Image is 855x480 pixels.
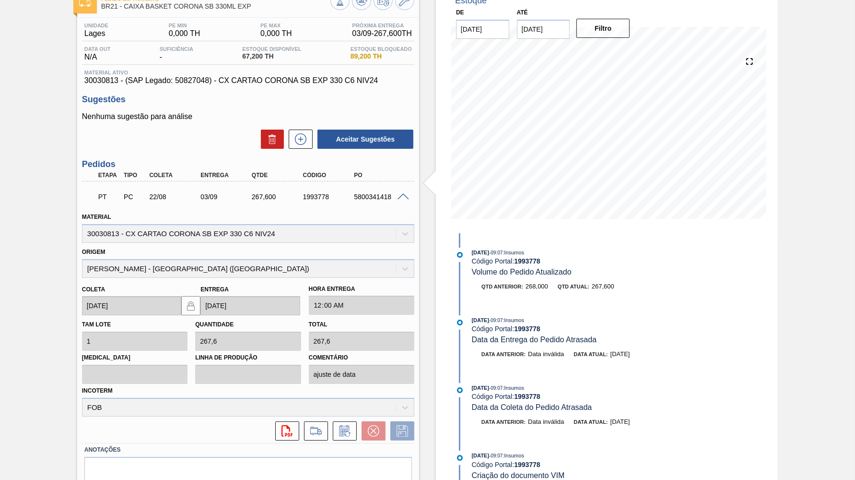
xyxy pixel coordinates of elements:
[242,53,301,60] span: 67,200 TH
[472,257,700,265] div: Código Portal:
[160,46,193,52] span: Suficiência
[517,20,570,39] input: dd/mm/yyyy
[181,296,200,315] button: locked
[352,23,412,28] span: Próxima Entrega
[101,3,330,10] span: BR21 - CAIXA BASKET CORONA SB 330ML EXP
[489,318,503,323] span: - 09:07
[558,284,589,289] span: Qtd atual:
[121,193,148,201] div: Pedido de Compra
[84,443,412,457] label: Anotações
[82,296,181,315] input: dd/mm/yyyy
[147,193,204,201] div: 22/08/2025
[481,419,526,425] span: Data anterior:
[514,393,540,400] strong: 1993778
[574,351,608,357] span: Data atual:
[457,320,463,325] img: atual
[357,421,386,441] div: Cancelar pedido
[299,421,328,441] div: Ir para Composição de Carga
[249,172,306,179] div: Qtde
[82,387,113,394] label: Incoterm
[169,29,200,38] span: 0,000 TH
[457,252,463,258] img: atual
[472,461,700,468] div: Código Portal:
[481,284,523,289] span: Qtd anterior:
[195,321,234,328] label: Quantidade
[270,421,299,441] div: Abrir arquivo PDF
[456,20,509,39] input: dd/mm/yyyy
[309,321,328,328] label: Total
[82,249,105,255] label: Origem
[489,250,503,255] span: - 09:07
[528,350,564,358] span: Data inválida
[200,296,300,315] input: dd/mm/yyyy
[82,321,111,328] label: Tam lote
[472,471,565,480] span: Criação do documento VIM
[301,172,358,179] div: Código
[82,112,414,121] p: Nenhuma sugestão para análise
[514,325,540,333] strong: 1993778
[610,418,630,425] span: [DATE]
[82,214,111,220] label: Material
[457,387,463,393] img: atual
[351,172,409,179] div: PO
[249,193,306,201] div: 267,600
[351,46,412,52] span: Estoque Bloqueado
[472,385,489,391] span: [DATE]
[309,282,414,296] label: Hora Entrega
[472,317,489,323] span: [DATE]
[514,257,540,265] strong: 1993778
[185,300,197,312] img: locked
[195,351,301,365] label: Linha de Produção
[351,53,412,60] span: 89,200 TH
[457,455,463,461] img: atual
[328,421,357,441] div: Informar alteração no pedido
[503,453,524,458] span: : Insumos
[198,193,255,201] div: 03/09/2025
[472,453,489,458] span: [DATE]
[84,29,108,38] span: Lages
[121,172,148,179] div: Tipo
[98,193,120,201] p: PT
[352,29,412,38] span: 03/09 - 267,600 TH
[84,23,108,28] span: Unidade
[386,421,414,441] div: Salvar Pedido
[503,317,524,323] span: : Insumos
[503,385,524,391] span: : Insumos
[256,130,284,149] div: Excluir Sugestões
[472,325,700,333] div: Código Portal:
[82,159,414,169] h3: Pedidos
[84,76,412,85] span: 30030813 - (SAP Legado: 50827048) - CX CARTAO CORONA SB EXP 330 C6 NIV24
[260,23,292,28] span: PE MAX
[169,23,200,28] span: PE MIN
[526,283,548,290] span: 268,000
[472,336,597,344] span: Data da Entrega do Pedido Atrasada
[147,172,204,179] div: Coleta
[198,172,255,179] div: Entrega
[82,46,113,61] div: N/A
[503,250,524,255] span: : Insumos
[517,9,528,16] label: Até
[472,393,700,400] div: Código Portal:
[82,351,187,365] label: [MEDICAL_DATA]
[309,351,414,365] label: Comentário
[528,418,564,425] span: Data inválida
[514,461,540,468] strong: 1993778
[84,70,412,75] span: Material ativo
[260,29,292,38] span: 0,000 TH
[317,130,413,149] button: Aceitar Sugestões
[313,129,414,150] div: Aceitar Sugestões
[489,385,503,391] span: - 09:07
[456,9,464,16] label: De
[576,19,630,38] button: Filtro
[574,419,608,425] span: Data atual:
[351,193,409,201] div: 5800341418
[472,268,572,276] span: Volume do Pedido Atualizado
[84,46,111,52] span: Data out
[82,286,105,293] label: Coleta
[157,46,196,61] div: -
[472,250,489,255] span: [DATE]
[481,351,526,357] span: Data anterior:
[242,46,301,52] span: Estoque Disponível
[592,283,614,290] span: 267,600
[610,350,630,358] span: [DATE]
